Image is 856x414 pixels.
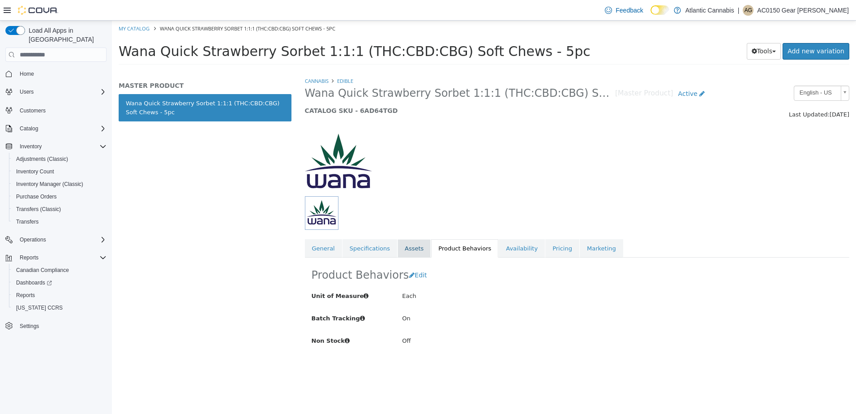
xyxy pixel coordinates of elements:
a: Feedback [601,1,646,19]
a: English - US [682,65,737,80]
img: 150 [193,108,260,176]
button: Purchase Orders [9,190,110,203]
a: Product Behaviors [319,219,386,237]
span: Active [566,69,586,77]
nav: Complex example [5,64,107,356]
span: Customers [16,104,107,116]
span: Transfers (Classic) [13,204,107,215]
a: Inventory Manager (Classic) [13,179,87,190]
a: Customers [16,105,49,116]
span: Wana Quick Strawberry Sorbet 1:1:1 (THC:CBD:CBG) Soft Chews - 5pc [193,66,504,80]
label: Batch Tracking [193,290,284,302]
span: [DATE] [718,91,737,97]
h2: Product Behaviors [200,246,549,263]
a: General [193,219,230,237]
span: Reports [16,252,107,263]
a: Transfers (Classic) [13,204,64,215]
h5: CATALOG SKU - 6AD64TGD [193,86,598,94]
a: Dashboards [9,276,110,289]
span: Settings [16,320,107,332]
span: Operations [20,236,46,243]
span: Inventory Manager (Classic) [13,179,107,190]
div: Each [283,268,556,284]
span: Customers [20,107,46,114]
button: Catalog [16,123,42,134]
div: Off [283,313,556,328]
span: Catalog [20,125,38,132]
a: Availability [387,219,433,237]
span: Inventory [16,141,107,152]
button: Reports [9,289,110,302]
button: Users [16,86,37,97]
span: Reports [16,292,35,299]
button: Reports [16,252,42,263]
span: Home [20,70,34,78]
p: | [738,5,740,16]
span: Edit [303,251,315,258]
p: Atlantic Cannabis [685,5,734,16]
button: Inventory [2,140,110,153]
a: Reports [13,290,39,301]
button: Transfers [9,216,110,228]
button: Inventory Manager (Classic) [9,178,110,190]
span: Operations [16,234,107,245]
p: AC0150 Gear [PERSON_NAME] [757,5,849,16]
span: Transfers [16,218,39,225]
span: Washington CCRS [13,302,107,313]
span: Reports [13,290,107,301]
span: Inventory Manager (Classic) [16,181,83,188]
a: Cannabis [193,57,217,64]
a: Edible [225,57,241,64]
button: Transfers (Classic) [9,203,110,216]
span: [US_STATE] CCRS [16,304,63,311]
span: Users [20,88,34,95]
button: Home [2,67,110,80]
a: Home [16,69,38,79]
a: Wana Quick Strawberry Sorbet 1:1:1 (THC:CBD:CBG) Soft Chews - 5pc [7,73,180,101]
a: Marketing [468,219,511,237]
a: Purchase Orders [13,191,60,202]
span: Canadian Compliance [16,267,69,274]
span: Dashboards [16,279,52,286]
span: Last Updated: [677,91,718,97]
span: English - US [682,65,725,79]
span: Feedback [616,6,643,15]
span: Purchase Orders [16,193,57,200]
button: Customers [2,103,110,116]
span: Wana Quick Strawberry Sorbet 1:1:1 (THC:CBD:CBG) Soft Chews - 5pc [48,4,223,11]
button: Operations [16,234,50,245]
a: [US_STATE] CCRS [13,302,66,313]
a: Canadian Compliance [13,265,73,276]
a: Specifications [231,219,285,237]
button: Reports [2,251,110,264]
a: Dashboards [13,277,56,288]
span: Dashboards [13,277,107,288]
button: Inventory Count [9,165,110,178]
span: Settings [20,323,39,330]
button: Operations [2,233,110,246]
button: Settings [2,319,110,332]
a: Transfers [13,216,42,227]
span: Adjustments (Classic) [16,155,68,163]
button: Adjustments (Classic) [9,153,110,165]
span: Purchase Orders [13,191,107,202]
img: Cova [18,6,58,15]
a: Pricing [433,219,467,237]
a: Active [561,65,598,82]
span: Wana Quick Strawberry Sorbet 1:1:1 (THC:CBD:CBG) Soft Chews - 5pc [7,23,479,39]
span: Load All Apps in [GEOGRAPHIC_DATA] [25,26,107,44]
label: Non Stock [193,313,284,325]
button: Catalog [2,122,110,135]
h5: MASTER PRODUCT [7,61,180,69]
span: Inventory Count [16,168,54,175]
a: Settings [16,321,43,332]
a: My Catalog [7,4,38,11]
span: Adjustments (Classic) [13,154,107,164]
span: Canadian Compliance [13,265,107,276]
input: Dark Mode [651,5,669,15]
button: Tools [635,22,669,39]
span: Home [16,68,107,79]
button: Edit [297,246,320,263]
div: AC0150 Gear Mike [743,5,753,16]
